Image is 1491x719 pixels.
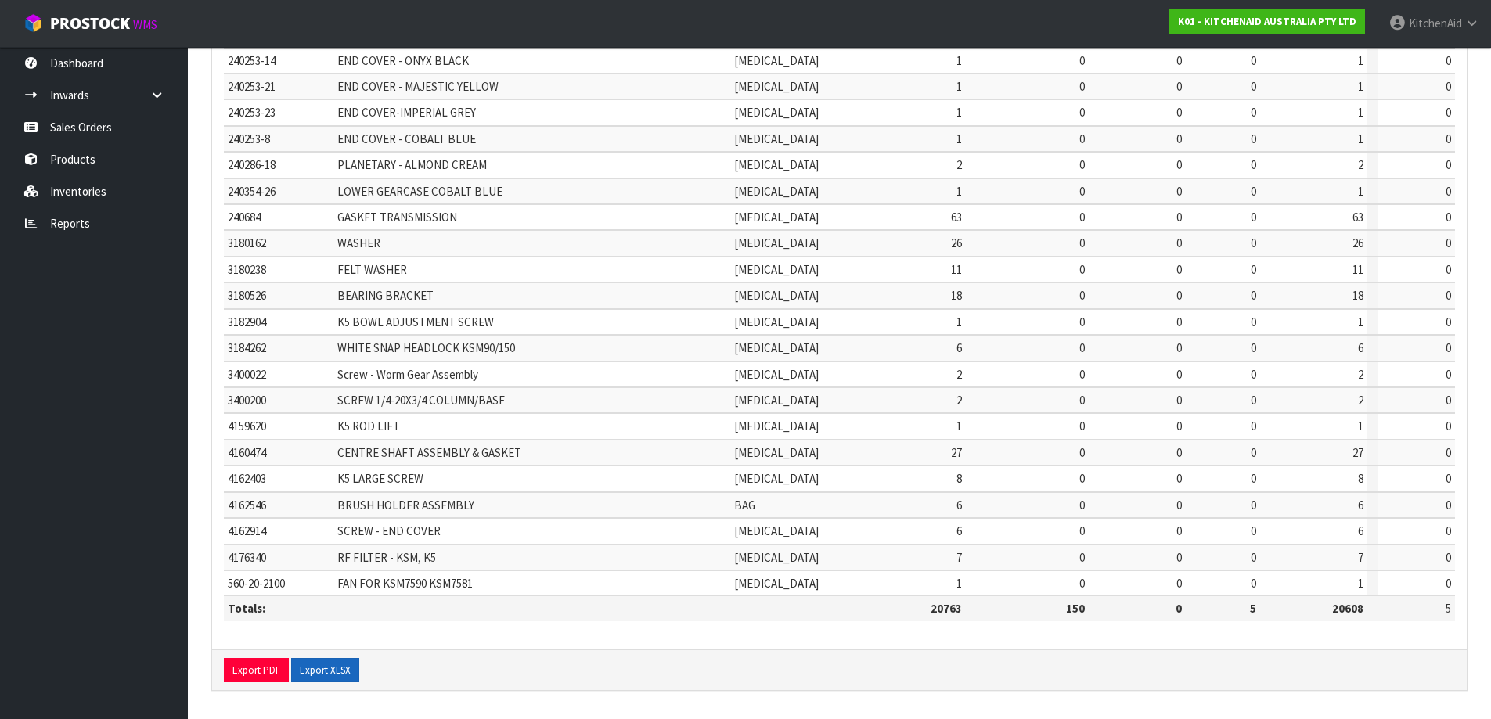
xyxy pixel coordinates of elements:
[224,658,289,683] button: Export PDF
[133,17,157,32] small: WMS
[1358,315,1363,329] span: 1
[1079,367,1085,382] span: 0
[228,523,266,538] span: 4162914
[956,576,962,591] span: 1
[1358,105,1363,120] span: 1
[734,576,819,591] span: [MEDICAL_DATA]
[1251,550,1256,565] span: 0
[1079,393,1085,408] span: 0
[956,550,962,565] span: 7
[1446,523,1451,538] span: 0
[228,184,276,199] span: 240354-26
[1446,53,1451,68] span: 0
[1409,16,1462,31] span: KitchenAid
[1176,393,1182,408] span: 0
[1358,576,1363,591] span: 1
[228,445,266,460] span: 4160474
[956,184,962,199] span: 1
[1446,498,1451,512] span: 0
[1446,210,1451,225] span: 0
[1079,550,1085,565] span: 0
[951,445,962,460] span: 27
[337,471,423,486] span: K5 LARGE SCREW
[1358,523,1363,538] span: 6
[1079,53,1085,68] span: 0
[1251,157,1256,172] span: 0
[1176,131,1182,146] span: 0
[1352,445,1363,460] span: 27
[337,340,515,355] span: WHITE SNAP HEADLOCK KSM90/150
[734,419,819,433] span: [MEDICAL_DATA]
[1079,419,1085,433] span: 0
[1079,445,1085,460] span: 0
[1446,601,1451,616] span: 5
[956,131,962,146] span: 1
[337,288,434,303] span: BEARING BRACKET
[1251,419,1256,433] span: 0
[1446,79,1451,94] span: 0
[1446,315,1451,329] span: 0
[734,262,819,277] span: [MEDICAL_DATA]
[1176,601,1182,616] strong: 0
[1446,471,1451,486] span: 0
[1251,105,1256,120] span: 0
[228,235,266,250] span: 3180162
[1352,235,1363,250] span: 26
[1176,157,1182,172] span: 0
[1358,184,1363,199] span: 1
[228,367,266,382] span: 3400022
[1176,576,1182,591] span: 0
[734,288,819,303] span: [MEDICAL_DATA]
[337,393,505,408] span: SCREW 1/4-20X3/4 COLUMN/BASE
[337,79,499,94] span: END COVER - MAJESTIC YELLOW
[1079,498,1085,512] span: 0
[734,445,819,460] span: [MEDICAL_DATA]
[1251,367,1256,382] span: 0
[1079,184,1085,199] span: 0
[1250,601,1256,616] strong: 5
[734,105,819,120] span: [MEDICAL_DATA]
[1358,131,1363,146] span: 1
[337,235,380,250] span: WASHER
[734,550,819,565] span: [MEDICAL_DATA]
[228,262,266,277] span: 3180238
[228,393,266,408] span: 3400200
[734,157,819,172] span: [MEDICAL_DATA]
[1079,262,1085,277] span: 0
[1251,131,1256,146] span: 0
[337,315,494,329] span: K5 BOWL ADJUSTMENT SCREW
[734,340,819,355] span: [MEDICAL_DATA]
[337,210,457,225] span: GASKET TRANSMISSION
[1176,235,1182,250] span: 0
[1446,367,1451,382] span: 0
[291,658,359,683] button: Export XLSX
[734,367,819,382] span: [MEDICAL_DATA]
[228,288,266,303] span: 3180526
[734,498,755,512] span: BAG
[337,157,487,172] span: PLANETARY - ALMOND CREAM
[1176,419,1182,433] span: 0
[337,576,473,591] span: FAN FOR KSM7590 KSM7581
[1176,53,1182,68] span: 0
[734,131,819,146] span: [MEDICAL_DATA]
[1446,262,1451,277] span: 0
[1079,105,1085,120] span: 0
[228,471,266,486] span: 4162403
[1446,288,1451,303] span: 0
[956,471,962,486] span: 8
[1079,79,1085,94] span: 0
[228,157,276,172] span: 240286-18
[228,53,276,68] span: 240253-14
[1446,576,1451,591] span: 0
[1079,131,1085,146] span: 0
[337,262,407,277] span: FELT WASHER
[1079,340,1085,355] span: 0
[1352,288,1363,303] span: 18
[931,601,962,616] strong: 20763
[228,340,266,355] span: 3184262
[1176,498,1182,512] span: 0
[1251,53,1256,68] span: 0
[1251,184,1256,199] span: 0
[228,79,276,94] span: 240253-21
[1358,419,1363,433] span: 1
